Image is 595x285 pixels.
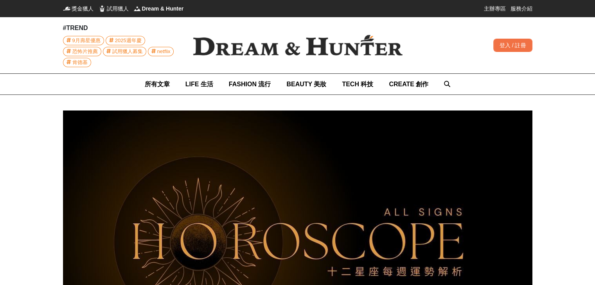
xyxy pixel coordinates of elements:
img: Dream & Hunter [180,22,415,68]
span: FASHION 流行 [229,81,271,87]
a: 2025週年慶 [106,36,145,45]
span: 肯德基 [72,58,88,67]
span: Dream & Hunter [142,5,184,12]
span: 2025週年慶 [115,36,142,45]
a: 9月壽星優惠 [63,36,104,45]
img: 試用獵人 [98,5,106,12]
span: 試用獵人 [107,5,129,12]
a: FASHION 流行 [229,74,271,94]
span: 恐怖片推薦 [72,47,98,56]
span: netflix [157,47,171,56]
a: 所有文章 [145,74,170,94]
span: 獎金獵人 [72,5,93,12]
img: 獎金獵人 [63,5,71,12]
a: 試用獵人試用獵人 [98,5,129,12]
a: 主辦專區 [484,5,506,12]
span: 所有文章 [145,81,170,87]
a: 恐怖片推薦 [63,47,101,56]
img: Dream & Hunter [133,5,141,12]
span: 9月壽星優惠 [72,36,101,45]
span: CREATE 創作 [389,81,428,87]
a: TECH 科技 [342,74,373,94]
a: LIFE 生活 [185,74,213,94]
div: 登入 / 註冊 [493,39,532,52]
a: 服務介紹 [511,5,532,12]
span: LIFE 生活 [185,81,213,87]
a: 試用獵人募集 [103,47,146,56]
div: #TREND [63,23,180,33]
span: 試用獵人募集 [112,47,143,56]
a: 獎金獵人獎金獵人 [63,5,93,12]
span: TECH 科技 [342,81,373,87]
a: Dream & HunterDream & Hunter [133,5,184,12]
a: BEAUTY 美妝 [286,74,326,94]
span: BEAUTY 美妝 [286,81,326,87]
a: netflix [148,47,174,56]
a: CREATE 創作 [389,74,428,94]
a: 肯德基 [63,58,91,67]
